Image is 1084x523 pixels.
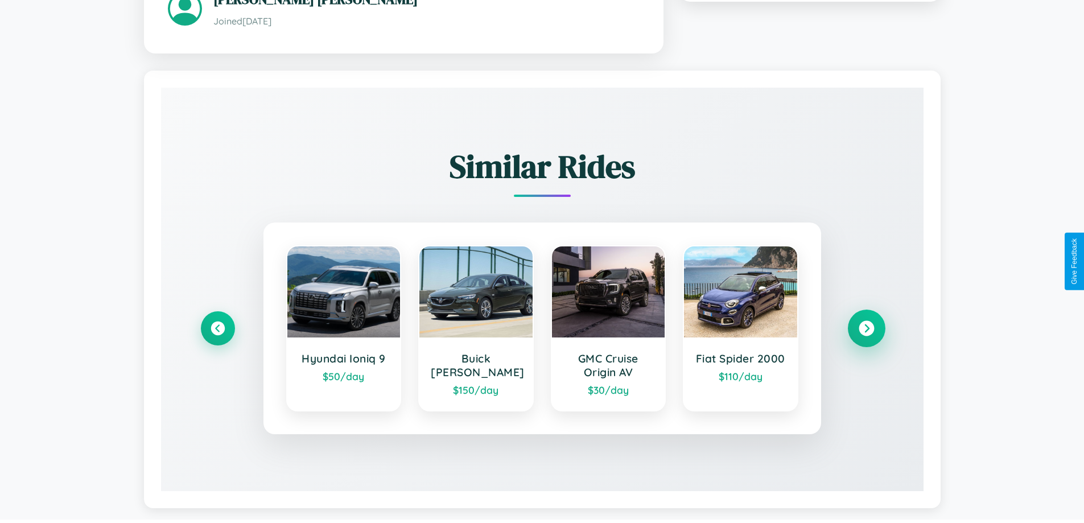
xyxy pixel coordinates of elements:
h3: Fiat Spider 2000 [695,352,786,365]
h2: Similar Rides [201,145,884,188]
h3: Hyundai Ioniq 9 [299,352,389,365]
div: $ 150 /day [431,384,521,396]
a: Buick [PERSON_NAME]$150/day [418,245,534,411]
h3: GMC Cruise Origin AV [563,352,654,379]
a: Fiat Spider 2000$110/day [683,245,798,411]
div: Give Feedback [1070,238,1078,285]
div: $ 30 /day [563,384,654,396]
div: $ 50 /day [299,370,389,382]
div: $ 110 /day [695,370,786,382]
a: Hyundai Ioniq 9$50/day [286,245,402,411]
a: GMC Cruise Origin AV$30/day [551,245,666,411]
h3: Buick [PERSON_NAME] [431,352,521,379]
p: Joined [DATE] [213,13,640,30]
